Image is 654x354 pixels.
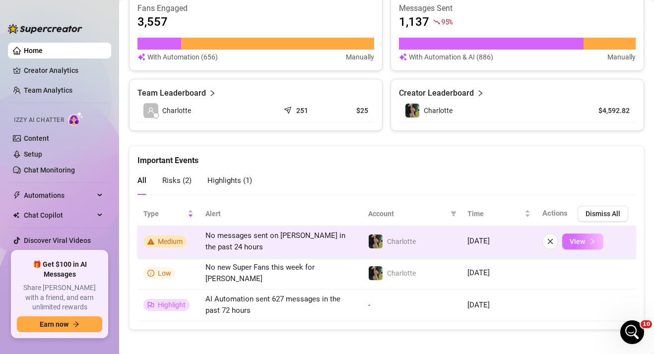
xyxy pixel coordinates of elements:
a: Discover Viral Videos [24,236,91,244]
span: [DATE] [467,236,490,245]
button: Dismiss All [578,206,628,222]
span: Share [PERSON_NAME] with a friend, and earn unlimited rewards [17,283,102,312]
article: Manually [346,52,374,62]
span: Account [368,208,447,219]
th: Alert [199,202,362,226]
span: No messages sent on [PERSON_NAME] in the past 24 hours [205,231,345,252]
article: 1,137 [399,14,429,30]
th: Type [137,202,199,226]
div: Close [174,4,192,22]
img: Profile image for Giselle [46,54,56,64]
article: With Automation (656) [147,52,218,62]
span: Time [467,208,523,219]
div: joined the conversation [59,55,153,63]
img: svg%3e [399,52,407,62]
div: ok no worries thank you , also could you please help me with another issue i have [44,208,183,237]
article: Fans Engaged [137,3,374,14]
span: Izzy AI Chatter [14,116,64,125]
span: info-circle [147,270,154,277]
article: With Automation & AI (886) [409,52,493,62]
img: Chat Copilot [13,212,19,219]
span: right [477,87,484,99]
button: Upload attachment [47,278,55,286]
button: go back [6,4,25,23]
span: Actions [542,209,568,218]
textarea: Message… [8,257,190,274]
span: send [284,104,294,114]
span: flag [147,301,154,308]
div: Giselle says… [8,53,191,75]
img: Charlotte [369,235,383,248]
span: Chat Copilot [24,207,94,223]
img: logo-BBDzfeDw.svg [8,24,82,34]
span: Dismiss All [586,210,620,218]
div: ok no worries thank you , also could you please help me with another issue i have [36,202,191,243]
div: Charlotte says… [8,202,191,244]
span: Charlotte [387,237,416,245]
b: Giselle [59,56,82,62]
span: Low [158,269,171,277]
img: svg%3e [137,52,145,62]
article: Creator Leaderboard [399,87,474,99]
span: right [589,238,596,245]
article: 251 [296,106,308,116]
span: filter [449,206,458,221]
img: Charlotte [369,266,383,280]
span: Medium [158,237,183,245]
a: Setup [24,150,42,158]
span: No new Super Fans this week for [PERSON_NAME] [205,263,315,284]
img: Profile image for Giselle [28,5,44,21]
button: Send a message… [170,274,186,290]
div: when i message expired subscribers its still messaging those who have rejoin the page awhile back... [36,244,191,304]
img: AI Chatter [68,112,83,126]
span: Type [143,208,186,219]
span: Charlotte [162,105,191,116]
img: Charlotte [405,104,419,118]
span: Charlotte [387,269,416,277]
span: Charlotte [424,107,453,115]
p: Active 3h ago [48,12,92,22]
article: 3,557 [137,14,168,30]
article: $4,592.82 [585,106,630,116]
span: Highlight [158,301,186,309]
article: $25 [333,106,368,116]
span: All [137,176,146,185]
span: right [209,87,216,99]
article: Team Leaderboard [137,87,206,99]
button: Earn nowarrow-right [17,316,102,332]
span: thunderbolt [13,191,21,199]
div: Important Events [137,146,636,167]
span: filter [451,211,457,217]
span: close [547,238,554,245]
button: View [562,234,603,249]
article: Messages Sent [399,3,636,14]
a: Home [24,47,43,55]
a: Creator Analytics [24,62,103,78]
span: View [570,237,585,245]
span: [DATE] [467,300,490,309]
div: [DATE] [8,39,191,53]
button: Gif picker [31,278,39,286]
div: Charlotte says… [8,244,191,316]
span: AI Automation sent 627 messages in the past 72 hours [205,295,340,315]
h1: Giselle [48,5,74,12]
div: Giselle • 5h ago [16,186,65,192]
span: user [147,107,154,114]
div: Hey [PERSON_NAME],I checked on my end and we haven’t canceled any subscriptions on behalf of our ... [8,75,163,184]
span: Highlights ( 1 ) [207,176,252,185]
div: Giselle says… [8,75,191,202]
span: warning [147,238,154,245]
button: Emoji picker [15,278,23,286]
article: Manually [607,52,636,62]
div: when i message expired subscribers its still messaging those who have rejoin the page awhile back... [44,250,183,298]
button: Home [155,4,174,23]
iframe: Intercom live chat [620,320,644,344]
button: Start recording [63,278,71,286]
span: 10 [641,320,652,328]
a: Content [24,134,49,142]
div: Hey [PERSON_NAME], I checked on my end and we haven’t canceled any subscriptions on behalf of our... [16,81,155,178]
span: arrow-right [72,321,79,328]
span: 🎁 Get $100 in AI Messages [17,260,102,279]
span: Risks ( 2 ) [162,176,192,185]
span: [DATE] [467,268,490,277]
